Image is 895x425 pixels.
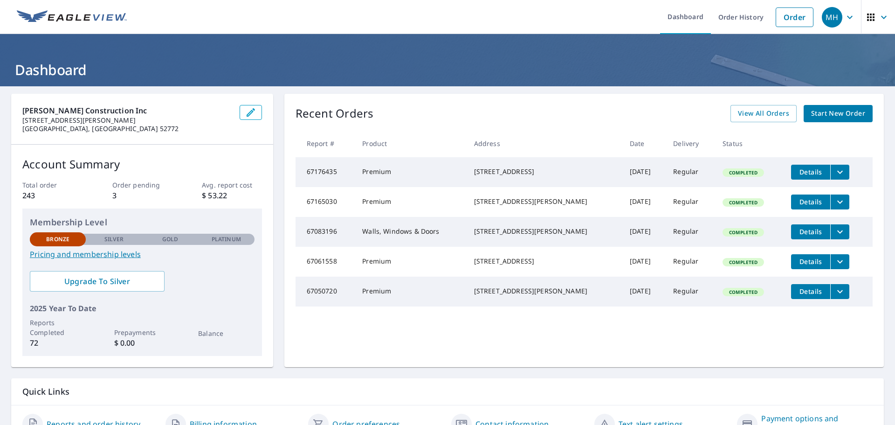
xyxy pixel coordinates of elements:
[22,156,262,173] p: Account Summary
[738,108,789,119] span: View All Orders
[104,235,124,244] p: Silver
[30,271,165,292] a: Upgrade To Silver
[474,257,615,266] div: [STREET_ADDRESS]
[723,199,763,206] span: Completed
[474,286,615,296] div: [STREET_ADDRESS][PERSON_NAME]
[830,195,849,209] button: filesDropdownBtn-67165030
[355,277,466,307] td: Premium
[296,157,355,187] td: 67176435
[622,187,666,217] td: [DATE]
[622,277,666,307] td: [DATE]
[30,303,255,314] p: 2025 Year To Date
[723,259,763,265] span: Completed
[22,386,873,397] p: Quick Links
[723,169,763,176] span: Completed
[791,224,830,239] button: detailsBtn-67083196
[296,277,355,307] td: 67050720
[666,277,715,307] td: Regular
[666,130,715,157] th: Delivery
[797,197,825,206] span: Details
[622,157,666,187] td: [DATE]
[37,276,157,286] span: Upgrade To Silver
[30,249,255,260] a: Pricing and membership levels
[666,157,715,187] td: Regular
[622,130,666,157] th: Date
[202,190,262,201] p: $ 53.22
[730,105,797,122] a: View All Orders
[46,235,69,244] p: Bronze
[830,254,849,269] button: filesDropdownBtn-67061558
[355,130,466,157] th: Product
[112,190,172,201] p: 3
[22,180,82,190] p: Total order
[830,165,849,180] button: filesDropdownBtn-67176435
[791,284,830,299] button: detailsBtn-67050720
[162,235,178,244] p: Gold
[822,7,842,28] div: MH
[723,289,763,295] span: Completed
[22,190,82,201] p: 243
[202,180,262,190] p: Avg. report cost
[723,229,763,236] span: Completed
[30,216,255,229] p: Membership Level
[804,105,873,122] a: Start New Order
[622,217,666,247] td: [DATE]
[666,247,715,277] td: Regular
[830,224,849,239] button: filesDropdownBtn-67083196
[776,7,813,27] a: Order
[791,195,830,209] button: detailsBtn-67165030
[830,284,849,299] button: filesDropdownBtn-67050720
[17,10,127,24] img: EV Logo
[797,227,825,236] span: Details
[30,337,86,348] p: 72
[198,328,254,338] p: Balance
[622,247,666,277] td: [DATE]
[811,108,865,119] span: Start New Order
[715,130,784,157] th: Status
[114,337,170,348] p: $ 0.00
[474,197,615,206] div: [STREET_ADDRESS][PERSON_NAME]
[666,187,715,217] td: Regular
[22,105,232,116] p: [PERSON_NAME] Construction Inc
[797,167,825,176] span: Details
[474,227,615,236] div: [STREET_ADDRESS][PERSON_NAME]
[797,287,825,296] span: Details
[467,130,622,157] th: Address
[22,116,232,125] p: [STREET_ADDRESS][PERSON_NAME]
[212,235,241,244] p: Platinum
[296,130,355,157] th: Report #
[355,247,466,277] td: Premium
[355,217,466,247] td: Walls, Windows & Doors
[355,157,466,187] td: Premium
[797,257,825,266] span: Details
[791,165,830,180] button: detailsBtn-67176435
[296,187,355,217] td: 67165030
[30,318,86,337] p: Reports Completed
[296,217,355,247] td: 67083196
[666,217,715,247] td: Regular
[114,327,170,337] p: Prepayments
[296,105,374,122] p: Recent Orders
[296,247,355,277] td: 67061558
[791,254,830,269] button: detailsBtn-67061558
[22,125,232,133] p: [GEOGRAPHIC_DATA], [GEOGRAPHIC_DATA] 52772
[355,187,466,217] td: Premium
[112,180,172,190] p: Order pending
[474,167,615,176] div: [STREET_ADDRESS]
[11,60,884,79] h1: Dashboard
